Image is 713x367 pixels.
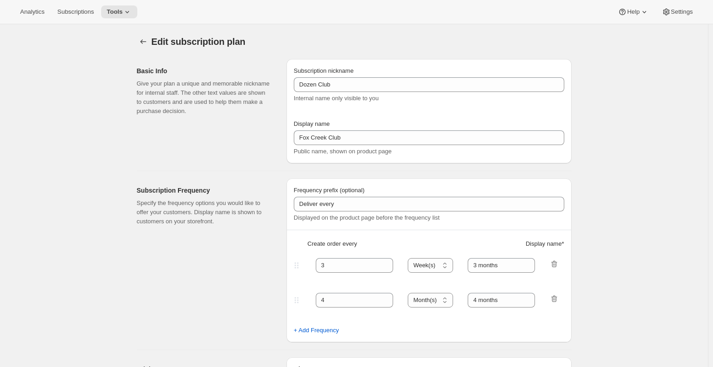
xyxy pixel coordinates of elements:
button: Settings [656,5,698,18]
p: Specify the frequency options you would like to offer your customers. Display name is shown to cu... [137,199,272,226]
span: Display name [294,120,330,127]
input: Deliver every [294,197,564,211]
button: Help [612,5,654,18]
input: 1 month [468,258,535,273]
span: Displayed on the product page before the frequency list [294,214,440,221]
h2: Subscription Frequency [137,186,272,195]
span: Frequency prefix (optional) [294,187,365,194]
input: Subscribe & Save [294,130,564,145]
span: Edit subscription plan [151,37,246,47]
span: Help [627,8,639,16]
span: Create order every [308,239,357,248]
input: Subscribe & Save [294,77,564,92]
span: Subscription nickname [294,67,354,74]
h2: Basic Info [137,66,272,76]
button: Subscriptions [52,5,99,18]
span: Settings [671,8,693,16]
p: Give your plan a unique and memorable nickname for internal staff. The other text values are show... [137,79,272,116]
input: 1 month [468,293,535,308]
button: Analytics [15,5,50,18]
span: Display name * [526,239,564,248]
span: Subscriptions [57,8,94,16]
span: + Add Frequency [294,326,339,335]
button: Subscription plans [137,35,150,48]
span: Public name, shown on product page [294,148,392,155]
span: Analytics [20,8,44,16]
button: Tools [101,5,137,18]
span: Internal name only visible to you [294,95,379,102]
span: Tools [107,8,123,16]
button: + Add Frequency [288,323,345,338]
